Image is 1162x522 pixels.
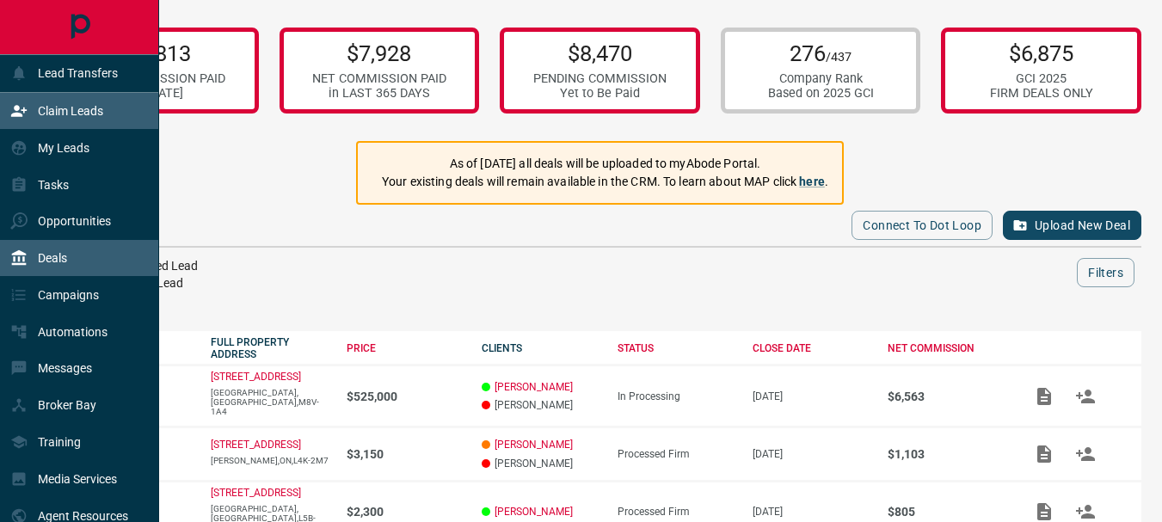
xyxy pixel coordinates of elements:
p: [GEOGRAPHIC_DATA],[GEOGRAPHIC_DATA],M8V-1A4 [211,388,329,416]
span: Add / View Documents [1024,506,1065,518]
span: Match Clients [1065,447,1106,459]
p: [DATE] [753,390,870,402]
button: Filters [1077,258,1134,287]
p: $525,000 [347,390,464,403]
div: Processed Firm [618,506,735,518]
div: CLIENTS [482,342,599,354]
div: STATUS [618,342,735,354]
span: /437 [826,50,852,64]
div: Based on 2025 GCI [768,86,874,101]
div: FULL PROPERTY ADDRESS [211,336,329,360]
div: PRICE [347,342,464,354]
p: $7,928 [312,40,446,66]
div: CLOSE DATE [753,342,870,354]
p: [PERSON_NAME] [482,458,599,470]
span: Match Clients [1065,390,1106,402]
div: NET COMMISSION [888,342,1005,354]
div: Processed Firm [618,448,735,460]
p: 276 [768,40,874,66]
span: Add / View Documents [1024,447,1065,459]
a: [STREET_ADDRESS] [211,439,301,451]
div: NET COMMISSION PAID [312,71,446,86]
p: $2,300 [347,505,464,519]
p: [PERSON_NAME] [482,399,599,411]
a: here [799,175,825,188]
button: Upload New Deal [1003,211,1141,240]
p: As of [DATE] all deals will be uploaded to myAbode Portal. [382,155,828,173]
p: Your existing deals will remain available in the CRM. To learn about MAP click . [382,173,828,191]
div: In Processing [618,390,735,402]
a: [STREET_ADDRESS] [211,487,301,499]
p: [DATE] [753,448,870,460]
p: $6,563 [888,390,1005,403]
p: $8,470 [533,40,667,66]
div: PENDING COMMISSION [533,71,667,86]
a: [PERSON_NAME] [495,506,573,518]
p: $3,150 [347,447,464,461]
div: Yet to Be Paid [533,86,667,101]
a: [PERSON_NAME] [495,439,573,451]
a: [PERSON_NAME] [495,381,573,393]
span: Add / View Documents [1024,390,1065,402]
div: FIRM DEALS ONLY [990,86,1093,101]
button: Connect to Dot Loop [852,211,993,240]
p: $6,875 [990,40,1093,66]
p: [PERSON_NAME],ON,L4K-2M7 [211,456,329,465]
div: Company Rank [768,71,874,86]
p: $805 [888,505,1005,519]
p: [DATE] [753,506,870,518]
div: in LAST 365 DAYS [312,86,446,101]
span: Match Clients [1065,506,1106,518]
div: GCI 2025 [990,71,1093,86]
a: [STREET_ADDRESS] [211,371,301,383]
p: $1,103 [888,447,1005,461]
